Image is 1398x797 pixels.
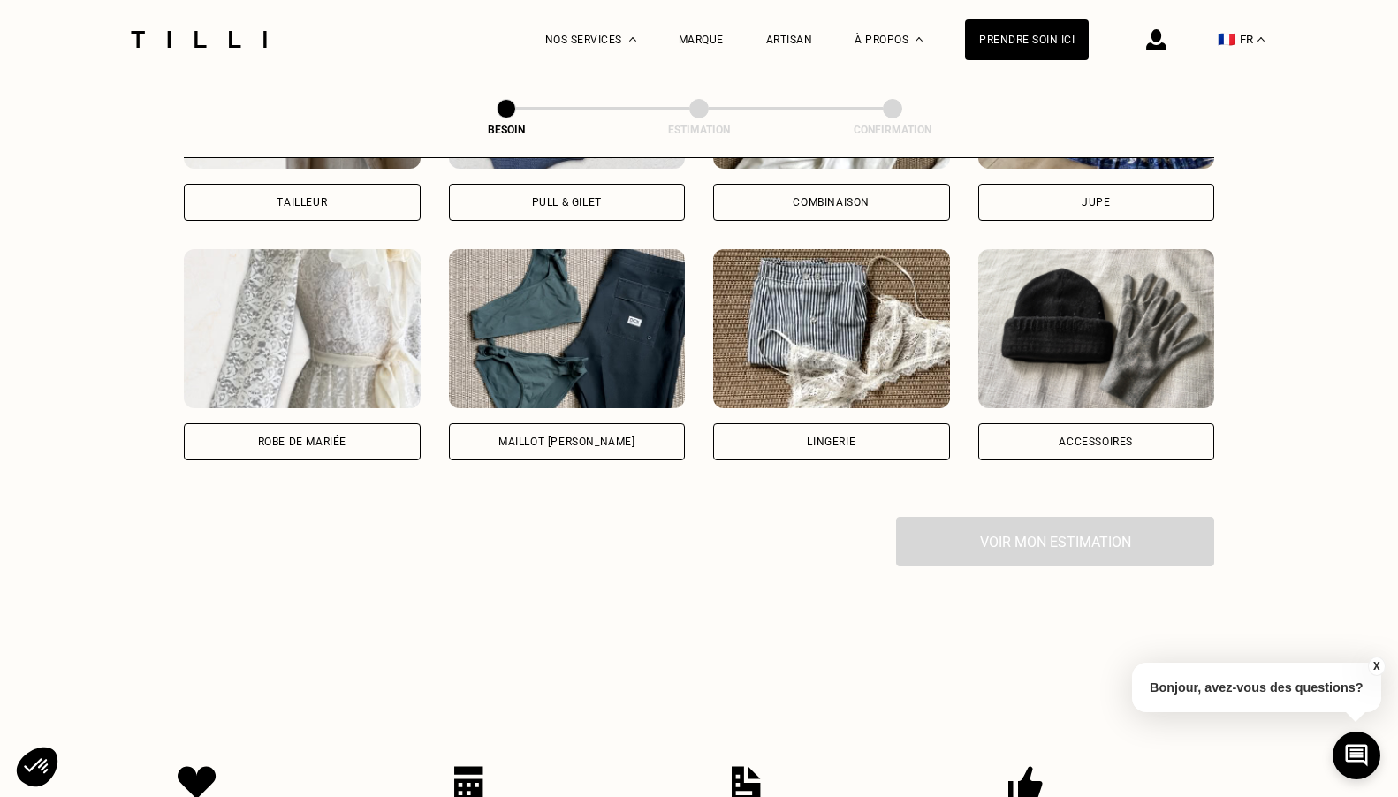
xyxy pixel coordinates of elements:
div: Tailleur [277,197,327,208]
div: Jupe [1082,197,1110,208]
a: Marque [679,34,724,46]
div: Robe de mariée [258,436,346,447]
div: Estimation [611,124,787,136]
img: Menu déroulant [629,37,636,42]
img: Logo du service de couturière Tilli [125,31,273,48]
p: Bonjour, avez-vous des questions? [1132,663,1381,712]
div: Accessoires [1059,436,1133,447]
div: Confirmation [804,124,981,136]
div: Lingerie [807,436,855,447]
img: Tilli retouche votre Accessoires [978,249,1215,408]
div: Combinaison [793,197,870,208]
span: 🇫🇷 [1218,31,1235,48]
img: icône connexion [1146,29,1166,50]
img: Tilli retouche votre Maillot de bain [449,249,686,408]
img: Tilli retouche votre Lingerie [713,249,950,408]
a: Prendre soin ici [965,19,1089,60]
div: Besoin [418,124,595,136]
div: Pull & gilet [532,197,602,208]
button: X [1367,657,1385,676]
img: Tilli retouche votre Robe de mariée [184,249,421,408]
img: menu déroulant [1257,37,1265,42]
div: Maillot [PERSON_NAME] [498,436,635,447]
img: Menu déroulant à propos [916,37,923,42]
a: Artisan [766,34,813,46]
